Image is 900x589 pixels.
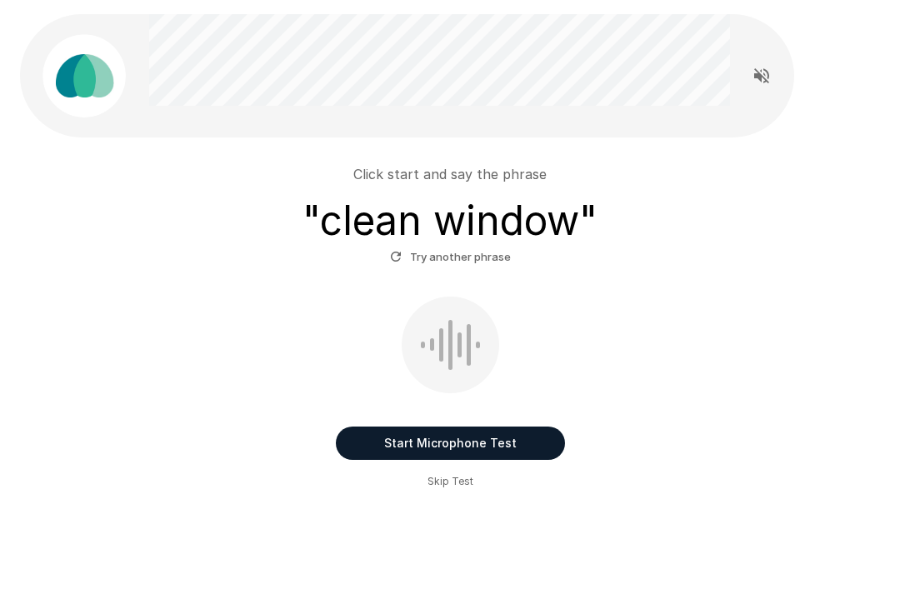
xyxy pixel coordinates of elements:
[745,59,778,92] button: Read questions aloud
[353,164,547,184] p: Click start and say the phrase
[302,197,597,244] h3: " clean window "
[336,427,565,460] button: Start Microphone Test
[427,473,473,490] span: Skip Test
[386,244,515,270] button: Try another phrase
[42,34,126,117] img: parachute_avatar.png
